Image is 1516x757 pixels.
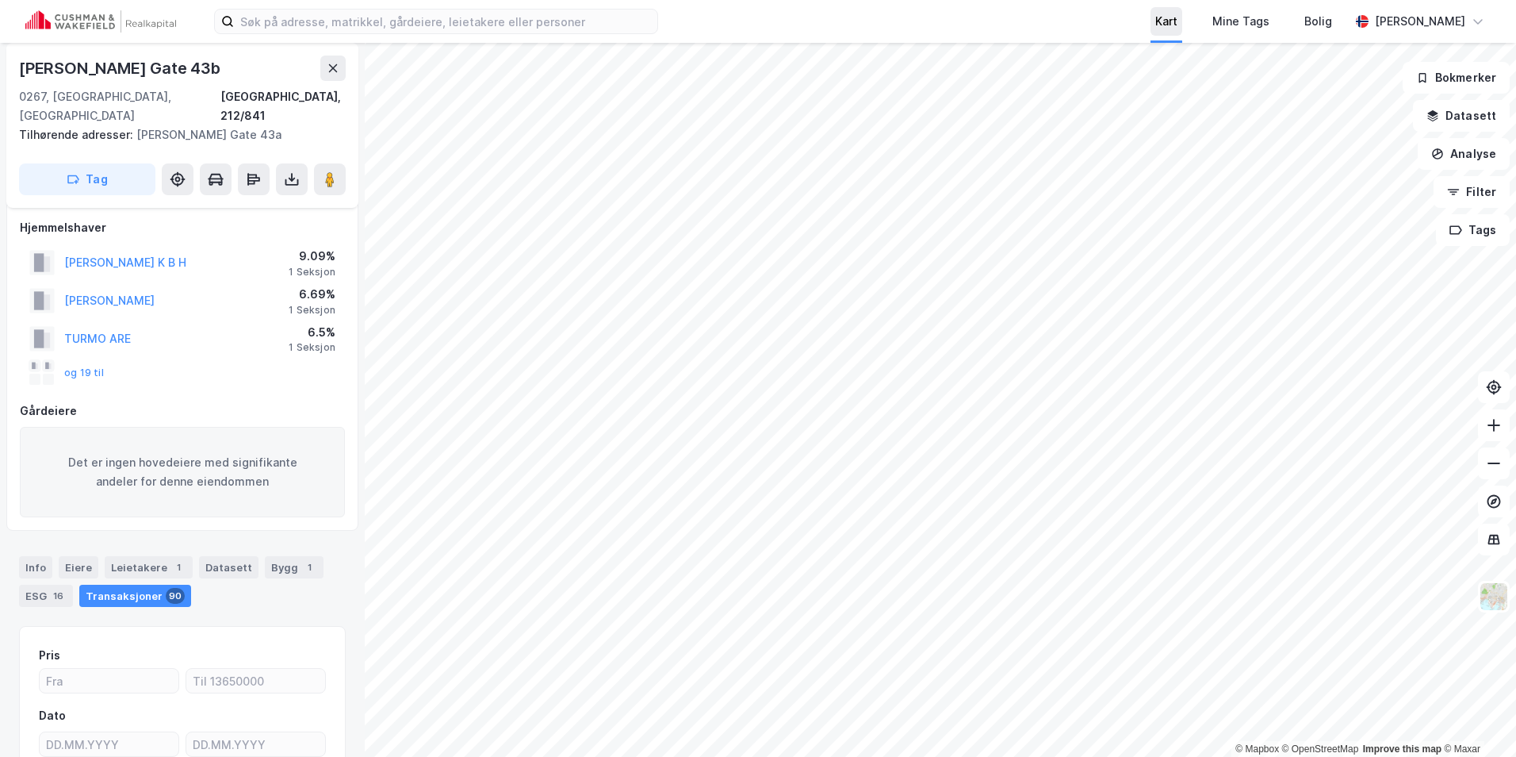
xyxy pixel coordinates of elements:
button: Filter [1434,176,1510,208]
button: Analyse [1418,138,1510,170]
div: ESG [19,585,73,607]
div: Gårdeiere [20,402,345,421]
div: Mine Tags [1212,12,1269,31]
div: 1 Seksjon [289,341,335,354]
div: Pris [39,646,60,665]
div: 9.09% [289,247,335,266]
div: Leietakere [105,556,193,578]
img: cushman-wakefield-realkapital-logo.202ea83816669bd177139c58696a8fa1.svg [25,10,176,33]
input: Søk på adresse, matrikkel, gårdeiere, leietakere eller personer [234,10,657,33]
div: 6.69% [289,285,335,304]
div: 1 [301,559,317,575]
input: Til 13650000 [186,669,325,693]
div: Datasett [199,556,258,578]
div: Eiere [59,556,98,578]
div: 0267, [GEOGRAPHIC_DATA], [GEOGRAPHIC_DATA] [19,87,220,125]
div: 1 Seksjon [289,266,335,279]
div: Transaksjoner [79,585,191,607]
div: 1 Seksjon [289,304,335,317]
button: Bokmerker [1403,62,1510,94]
div: [PERSON_NAME] Gate 43a [19,125,333,144]
div: Bolig [1304,12,1332,31]
span: Tilhørende adresser: [19,128,136,141]
div: [GEOGRAPHIC_DATA], 212/841 [220,87,346,125]
div: 6.5% [289,323,335,342]
a: Improve this map [1363,744,1441,755]
div: Det er ingen hovedeiere med signifikante andeler for denne eiendommen [20,427,345,517]
input: Fra [40,669,178,693]
div: 16 [50,588,67,604]
div: Kontrollprogram for chat [1437,681,1516,757]
div: Info [19,556,52,578]
button: Datasett [1413,100,1510,132]
div: [PERSON_NAME] Gate 43b [19,56,224,81]
div: 1 [170,559,186,575]
iframe: Chat Widget [1437,681,1516,757]
div: [PERSON_NAME] [1375,12,1465,31]
a: OpenStreetMap [1282,744,1359,755]
div: Hjemmelshaver [20,218,345,237]
button: Tag [19,163,155,195]
input: DD.MM.YYYY [40,732,178,756]
div: Bygg [265,556,323,578]
div: Dato [39,706,66,725]
button: Tags [1436,214,1510,246]
img: Z [1479,582,1509,612]
a: Mapbox [1235,744,1279,755]
div: 90 [166,588,185,604]
div: Kart [1155,12,1177,31]
input: DD.MM.YYYY [186,732,325,756]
